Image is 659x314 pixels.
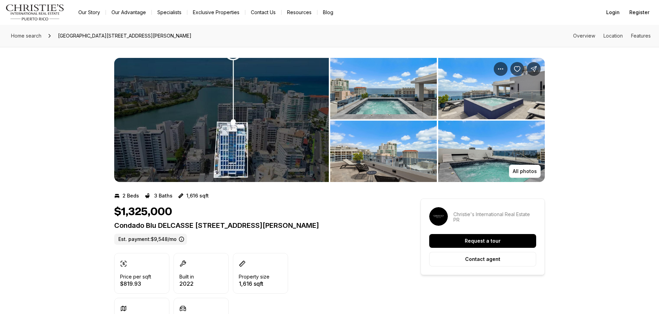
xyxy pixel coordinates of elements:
a: Skip to: Overview [573,33,595,39]
p: Request a tour [465,238,501,244]
a: Our Story [73,8,106,17]
a: Blog [317,8,339,17]
p: Property size [239,274,269,280]
button: Contact Us [245,8,281,17]
button: Register [625,6,653,19]
li: 1 of 12 [114,58,329,182]
p: Built in [179,274,194,280]
p: 2 Beds [122,193,139,199]
button: View image gallery [330,58,437,119]
p: Price per sqft [120,274,151,280]
button: Save Property: Condado Blu DELCASSE ST. #901 [510,62,524,76]
span: Login [606,10,620,15]
li: 2 of 12 [330,58,545,182]
button: View image gallery [438,58,545,119]
button: Share Property: Condado Blu DELCASSE ST. #901 [527,62,541,76]
button: View image gallery [114,58,329,182]
nav: Page section menu [573,33,651,39]
button: View image gallery [330,121,437,182]
p: 1,616 sqft [186,193,209,199]
a: Resources [282,8,317,17]
a: Skip to: Features [631,33,651,39]
p: Contact agent [465,256,500,262]
span: Home search [11,33,41,39]
p: 3 Baths [154,193,173,199]
a: Skip to: Location [603,33,623,39]
a: Specialists [152,8,187,17]
button: View image gallery [438,121,545,182]
button: 3 Baths [145,190,173,201]
h1: $1,325,000 [114,205,172,219]
p: 2022 [179,281,194,286]
img: logo [6,4,65,21]
a: Home search [8,30,44,41]
button: All photos [509,165,541,178]
button: Contact agent [429,252,536,266]
a: Our Advantage [106,8,151,17]
label: Est. payment: $9,548/mo [114,234,187,245]
a: Exclusive Properties [187,8,245,17]
p: Condado Blu DELCASSE [STREET_ADDRESS][PERSON_NAME] [114,221,396,230]
button: Property options [494,62,508,76]
p: 1,616 sqft [239,281,269,286]
span: Register [629,10,649,15]
div: Listing Photos [114,58,545,182]
p: All photos [513,169,537,174]
button: Login [602,6,624,19]
p: $819.93 [120,281,151,286]
p: Christie's International Real Estate PR [453,212,536,223]
span: [GEOGRAPHIC_DATA][STREET_ADDRESS][PERSON_NAME] [55,30,194,41]
button: Request a tour [429,234,536,248]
